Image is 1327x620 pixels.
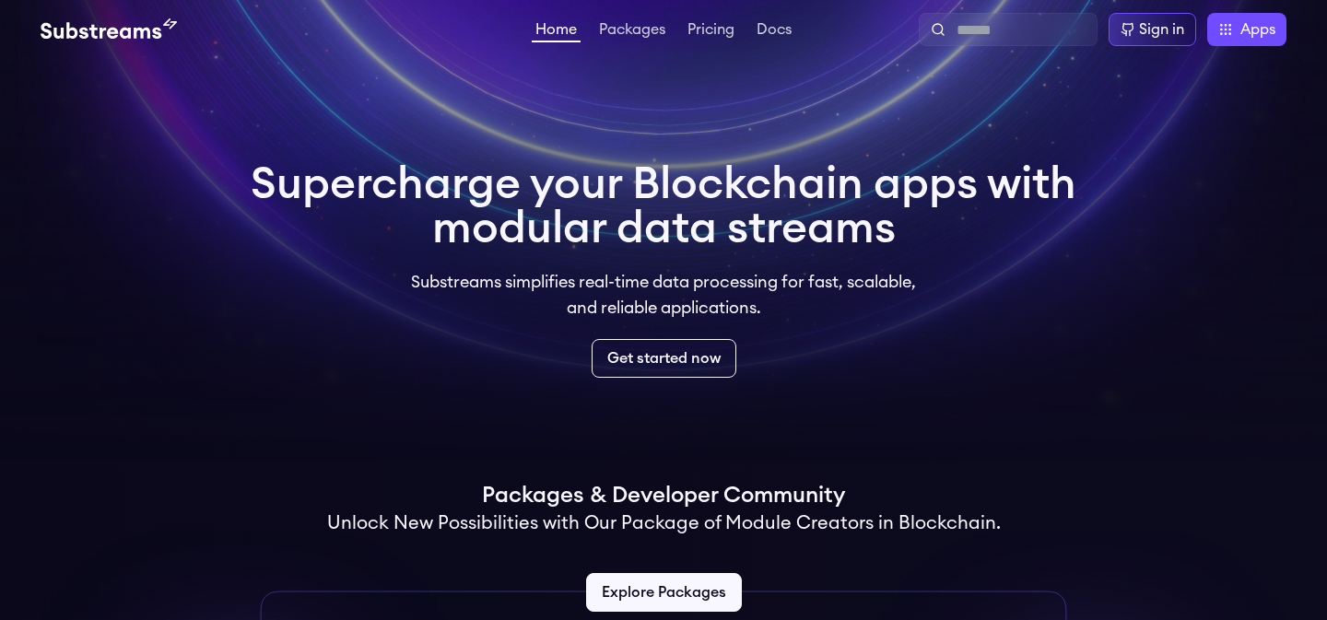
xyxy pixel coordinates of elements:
img: Substream's logo [41,18,177,41]
a: Docs [753,22,795,41]
a: Pricing [684,22,738,41]
a: Packages [595,22,669,41]
p: Substreams simplifies real-time data processing for fast, scalable, and reliable applications. [398,269,929,321]
a: Home [532,22,581,42]
a: Sign in [1109,13,1196,46]
span: Apps [1240,18,1275,41]
h2: Unlock New Possibilities with Our Package of Module Creators in Blockchain. [327,510,1001,536]
a: Get started now [592,339,736,378]
a: Explore Packages [586,573,742,612]
div: Sign in [1139,18,1184,41]
h1: Supercharge your Blockchain apps with modular data streams [251,162,1076,251]
h1: Packages & Developer Community [482,481,845,510]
